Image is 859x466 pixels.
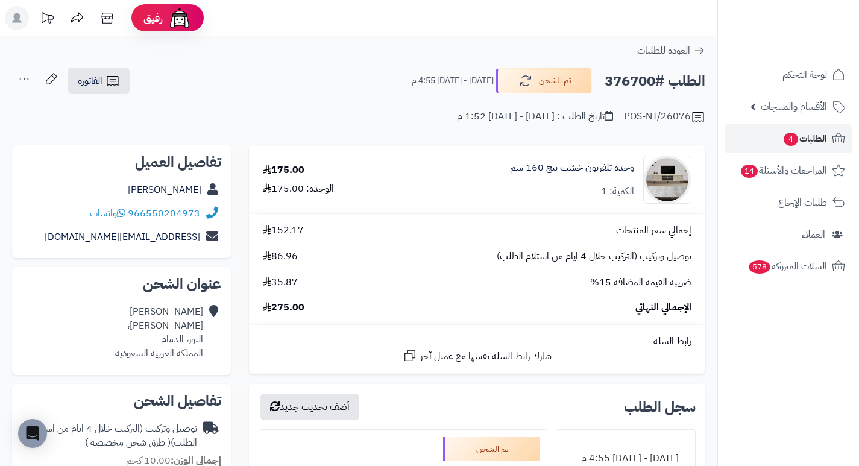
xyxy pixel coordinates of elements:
[601,184,634,198] div: الكمية: 1
[637,43,705,58] a: العودة للطلبات
[443,437,540,461] div: تم الشحن
[740,162,827,179] span: المراجعات والأسئلة
[624,400,696,414] h3: سجل الطلب
[616,224,691,238] span: إجمالي سعر المنتجات
[22,394,221,408] h2: تفاصيل الشحن
[22,422,197,450] div: توصيل وتركيب (التركيب خلال 4 ايام من استلام الطلب)
[725,60,852,89] a: لوحة التحكم
[725,188,852,217] a: طلبات الإرجاع
[115,305,203,360] div: [PERSON_NAME] [PERSON_NAME]، النور، الدمام المملكة العربية السعودية
[263,276,298,289] span: 35.87
[90,206,125,221] a: واتساب
[605,69,705,93] h2: الطلب #376700
[747,258,827,275] span: السلات المتروكة
[644,156,691,204] img: 1750573855-220601011456-90x90.jpg
[263,301,304,315] span: 275.00
[68,68,130,94] a: الفاتورة
[510,161,634,175] a: وحدة تلفزيون خشب بيج 160 سم
[635,301,691,315] span: الإجمالي النهائي
[260,394,359,420] button: أضف تحديث جديد
[782,130,827,147] span: الطلبات
[457,110,613,124] div: تاريخ الطلب : [DATE] - [DATE] 1:52 م
[143,11,163,25] span: رفيق
[263,182,334,196] div: الوحدة: 175.00
[802,226,825,243] span: العملاء
[85,435,171,450] span: ( طرق شحن مخصصة )
[725,156,852,185] a: المراجعات والأسئلة14
[263,224,304,238] span: 152.17
[725,252,852,281] a: السلات المتروكة578
[412,75,494,87] small: [DATE] - [DATE] 4:55 م
[128,206,200,221] a: 966550204973
[725,220,852,249] a: العملاء
[254,335,700,348] div: رابط السلة
[784,133,798,146] span: 4
[749,260,770,274] span: 578
[725,124,852,153] a: الطلبات4
[263,250,298,263] span: 86.96
[590,276,691,289] span: ضريبة القيمة المضافة 15%
[782,66,827,83] span: لوحة التحكم
[263,163,304,177] div: 175.00
[22,155,221,169] h2: تفاصيل العميل
[624,110,705,124] div: POS-NT/26076
[420,350,552,364] span: شارك رابط السلة نفسها مع عميل آخر
[45,230,200,244] a: [EMAIL_ADDRESS][DOMAIN_NAME]
[637,43,690,58] span: العودة للطلبات
[128,183,201,197] a: [PERSON_NAME]
[403,348,552,364] a: شارك رابط السلة نفسها مع عميل آخر
[778,194,827,211] span: طلبات الإرجاع
[761,98,827,115] span: الأقسام والمنتجات
[18,419,47,448] div: Open Intercom Messenger
[22,277,221,291] h2: عنوان الشحن
[168,6,192,30] img: ai-face.png
[32,6,62,33] a: تحديثات المنصة
[496,68,592,93] button: تم الشحن
[78,74,102,88] span: الفاتورة
[497,250,691,263] span: توصيل وتركيب (التركيب خلال 4 ايام من استلام الطلب)
[741,165,758,178] span: 14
